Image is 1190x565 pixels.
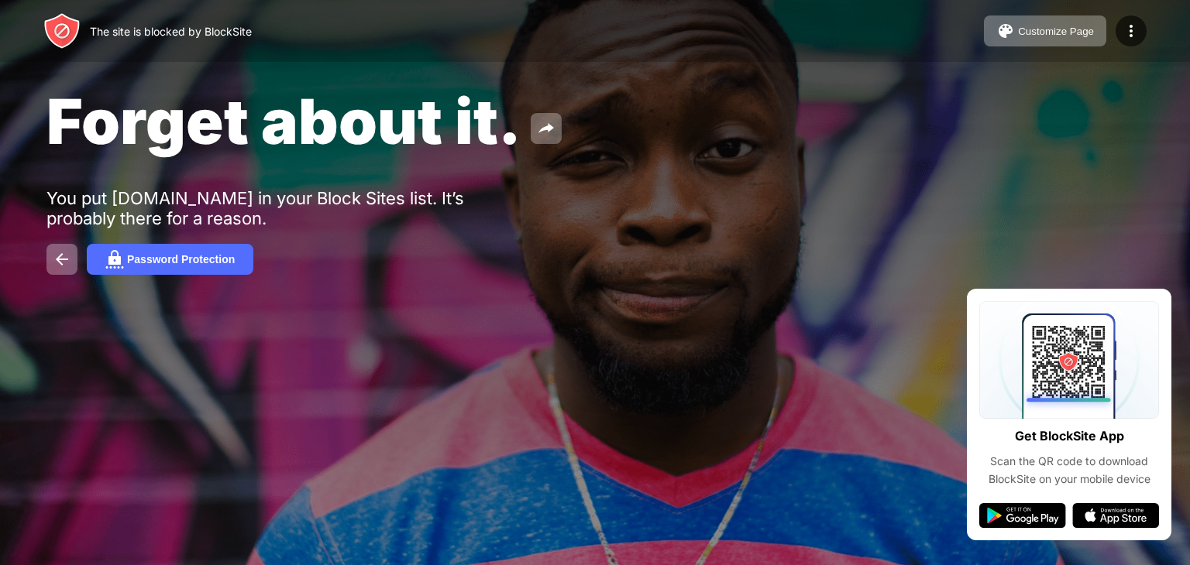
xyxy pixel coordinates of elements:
[1018,26,1094,37] div: Customize Page
[1072,503,1159,528] img: app-store.svg
[46,188,525,228] div: You put [DOMAIN_NAME] in your Block Sites list. It’s probably there for a reason.
[979,453,1159,488] div: Scan the QR code to download BlockSite on your mobile device
[87,244,253,275] button: Password Protection
[127,253,235,265] div: Password Protection
[43,12,81,50] img: header-logo.svg
[46,84,521,159] span: Forget about it.
[984,15,1106,46] button: Customize Page
[1122,22,1140,40] img: menu-icon.svg
[979,301,1159,419] img: qrcode.svg
[53,250,71,269] img: back.svg
[996,22,1015,40] img: pallet.svg
[90,25,252,38] div: The site is blocked by BlockSite
[1015,425,1124,447] div: Get BlockSite App
[537,119,555,138] img: share.svg
[105,250,124,269] img: password.svg
[979,503,1066,528] img: google-play.svg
